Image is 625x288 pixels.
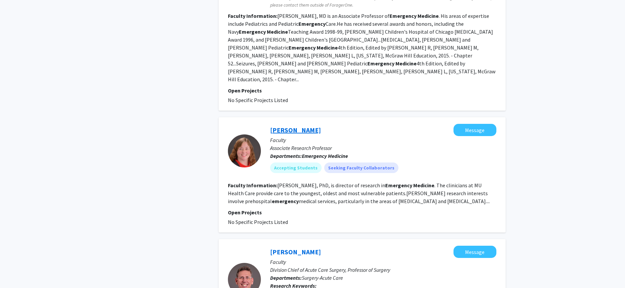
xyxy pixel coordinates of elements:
span: No Specific Projects Listed [228,97,288,103]
p: Faculty [270,258,496,266]
span: Surgery-Acute Care [302,274,343,281]
span: No Specific Projects Listed [228,219,288,225]
b: Emergency [385,182,412,189]
mat-chip: Seeking Faculty Collaborators [324,162,398,173]
p: Division Chief of Acute Care Surgery, Professor of Surgery [270,266,496,274]
a: [PERSON_NAME] [270,248,321,256]
b: Emergency [239,28,266,35]
button: Message Julie Stilley [453,124,496,136]
b: Departments: [270,274,302,281]
b: Medicine [418,13,439,19]
b: Medicine [413,182,434,189]
b: emergency [272,198,299,204]
b: Emergency [367,60,394,67]
p: Open Projects [228,87,496,94]
fg-read-more: [PERSON_NAME], PhD, is director of research in . The clinicians at MU Health Care provide care to... [228,182,490,204]
p: Associate Research Professor [270,144,496,152]
b: Emergency [289,44,316,51]
b: Departments: [270,153,302,159]
b: Medicine [395,60,417,67]
b: Medicine [328,153,348,159]
iframe: Chat [5,258,28,283]
p: Open Projects [228,208,496,216]
p: Faculty [270,136,496,144]
fg-read-more: [PERSON_NAME], MD is an Associate Professor of . His areas of expertise include Pediatrics and Pe... [228,13,495,83]
button: Message Steven Allen [453,246,496,258]
b: Medicine [267,28,288,35]
b: Faculty Information: [228,182,277,189]
b: Emergency [302,153,327,159]
b: Faculty Information: [228,13,277,19]
b: Emergency [390,13,417,19]
mat-chip: Accepting Students [270,162,322,173]
a: [PERSON_NAME] [270,126,321,134]
b: Medicine [317,44,338,51]
b: Emergency [298,20,326,27]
